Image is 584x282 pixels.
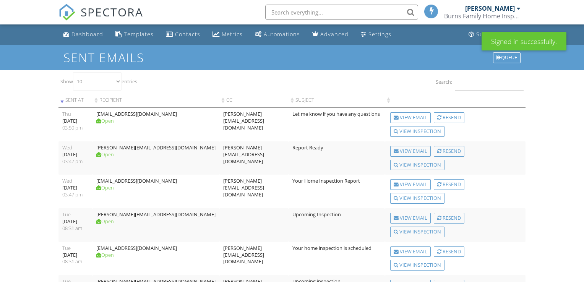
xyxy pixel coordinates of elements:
a: View Inspection [389,258,446,272]
div: View Email [390,146,431,157]
a: Advanced [309,28,352,42]
td: [PERSON_NAME][EMAIL_ADDRESS][DOMAIN_NAME] [219,175,289,208]
div: View Inspection [390,160,444,170]
label: Show entries [60,72,109,91]
a: Templates [112,28,157,42]
div: 03:50 pm [62,125,89,131]
a: View Inspection [389,158,446,172]
a: View Inspection [389,191,446,205]
th: Subject: activate to sort column ascending [289,93,385,108]
div: View Email [390,112,431,123]
a: Queue [493,53,521,60]
a: Metrics [209,28,246,42]
div: [DATE] [62,118,89,125]
div: [DATE] [62,185,89,191]
div: Templates [124,31,154,38]
div: Tue [62,211,89,218]
div: Resend [434,179,464,190]
div: Resend [434,246,464,257]
div: Dashboard [71,31,103,38]
div: Settings [368,31,391,38]
div: [DATE] [62,151,89,158]
div: [DATE] [62,252,89,259]
a: Resend [432,144,466,158]
th: Recipient: activate to sort column ascending [92,93,220,108]
h1: Sent Emails [63,51,521,64]
div: [PERSON_NAME][EMAIL_ADDRESS][DOMAIN_NAME] [96,211,216,218]
a: Dashboard [60,28,106,42]
div: [PERSON_NAME][EMAIL_ADDRESS][DOMAIN_NAME] [96,144,216,151]
a: View Inspection [389,125,446,138]
td: Your Home Inspection Report [289,175,385,208]
span: SPECTORA [81,4,143,20]
th: CC: activate to sort column ascending [219,93,289,108]
select: Showentries [73,72,122,91]
a: Contacts [163,28,203,42]
div: View Inspection [390,126,444,137]
a: Resend [432,211,466,225]
div: [DATE] [62,218,89,225]
td: [PERSON_NAME][EMAIL_ADDRESS][DOMAIN_NAME] [219,108,289,141]
a: View Email [389,144,432,158]
a: Support Center [466,28,524,42]
a: View Email [389,211,432,225]
a: SPECTORA [58,10,143,26]
th: : activate to sort column ascending [385,93,526,108]
div: Automations [264,31,300,38]
a: Resend [432,245,466,259]
div: View Inspection [390,193,444,204]
td: [PERSON_NAME][EMAIL_ADDRESS][DOMAIN_NAME] [219,141,289,175]
div: Signed in successfully. [482,32,566,50]
div: 03:47 pm [62,158,89,165]
a: View Email [389,111,432,125]
div: Advanced [320,31,349,38]
div: Metrics [222,31,243,38]
div: Tue [62,245,89,252]
div: Open [96,118,216,125]
a: Automations (Basic) [252,28,303,42]
a: Settings [358,28,394,42]
div: 03:47 pm [62,191,89,198]
td: Upcoming Inspection [289,208,385,242]
div: View Email [390,179,431,190]
a: View Email [389,245,432,259]
div: Open [96,252,216,259]
td: Report Ready [289,141,385,175]
div: View Email [390,246,431,257]
td: Let me know if you have any questions [289,108,385,141]
div: Resend [434,112,464,123]
td: [PERSON_NAME][EMAIL_ADDRESS][DOMAIN_NAME] [219,242,289,276]
div: View Inspection [390,227,444,237]
div: Open [96,151,216,158]
div: Contacts [175,31,200,38]
label: Search: [436,72,524,91]
div: Thu [62,111,89,118]
div: [EMAIL_ADDRESS][DOMAIN_NAME] [96,245,216,252]
div: Wed [62,178,89,185]
div: Resend [434,146,464,157]
div: Burns Family Home Inspections LLC [444,12,521,20]
th: Sent At : activate to sort column ascending [58,93,92,108]
div: [PERSON_NAME] [465,5,515,12]
div: Open [96,185,216,191]
input: Search everything... [265,5,418,20]
a: View Email [389,178,432,191]
div: [EMAIL_ADDRESS][DOMAIN_NAME] [96,111,216,118]
a: Resend [432,111,466,125]
div: 08:31 am [62,225,89,232]
a: Resend [432,178,466,191]
div: Queue [493,52,521,63]
div: Open [96,218,216,225]
div: 08:31 am [62,258,89,265]
img: The Best Home Inspection Software - Spectora [58,4,75,21]
div: View Inspection [390,260,444,271]
div: Wed [62,144,89,151]
a: View Inspection [389,225,446,239]
input: Search: [455,72,524,91]
div: Support Center [476,31,521,38]
div: Resend [434,213,464,224]
div: View Email [390,213,431,224]
div: [EMAIL_ADDRESS][DOMAIN_NAME] [96,178,216,185]
td: Your home inspection is scheduled [289,242,385,276]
